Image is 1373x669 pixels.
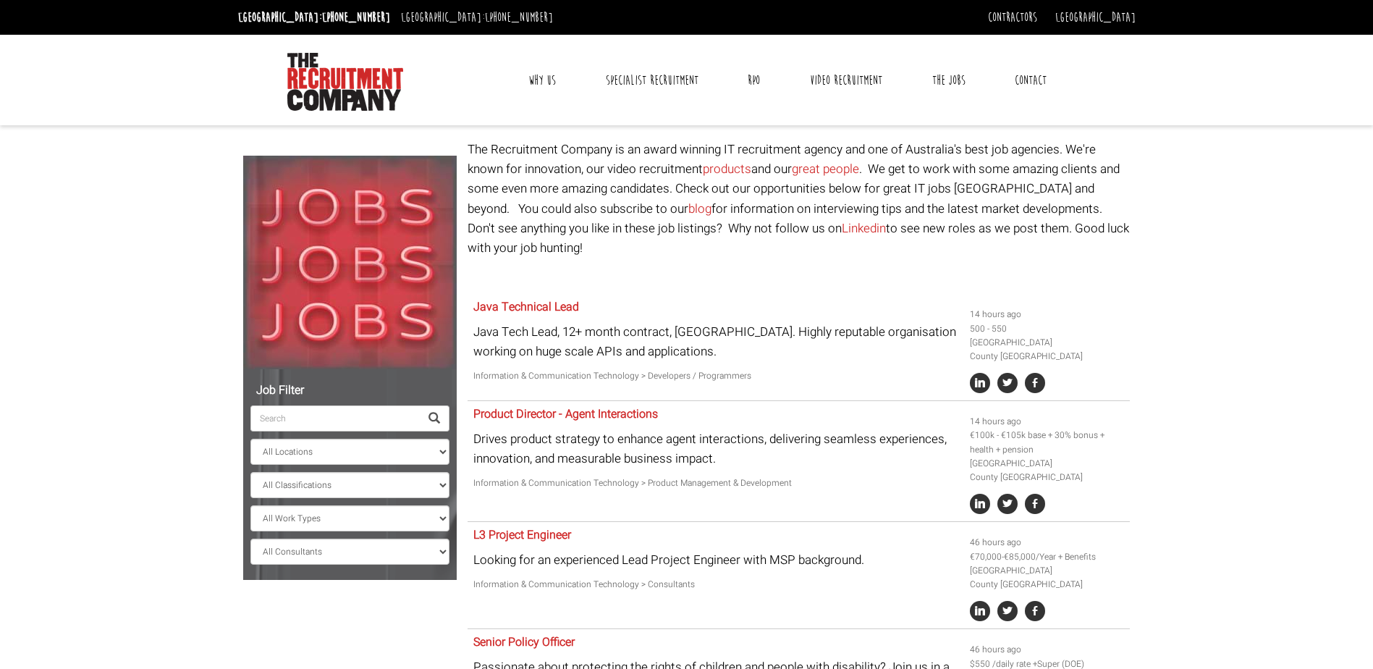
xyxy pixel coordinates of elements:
a: [PHONE_NUMBER] [485,9,553,25]
a: products [703,160,751,178]
img: Jobs, Jobs, Jobs [243,156,457,369]
img: The Recruitment Company [287,53,403,111]
h5: Job Filter [250,384,449,397]
a: Contact [1004,62,1057,98]
a: RPO [737,62,771,98]
a: Why Us [517,62,567,98]
a: The Jobs [921,62,976,98]
a: blog [688,200,711,218]
a: Java Technical Lead [473,298,579,316]
li: 14 hours ago [970,308,1125,321]
a: great people [792,160,859,178]
input: Search [250,405,420,432]
a: Contractors [988,9,1037,25]
a: Linkedin [842,219,886,237]
a: [PHONE_NUMBER] [322,9,390,25]
a: Specialist Recruitment [595,62,709,98]
li: [GEOGRAPHIC_DATA]: [235,6,394,29]
li: [GEOGRAPHIC_DATA]: [397,6,557,29]
p: The Recruitment Company is an award winning IT recruitment agency and one of Australia's best job... [468,140,1130,258]
a: Video Recruitment [799,62,893,98]
a: [GEOGRAPHIC_DATA] [1055,9,1136,25]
